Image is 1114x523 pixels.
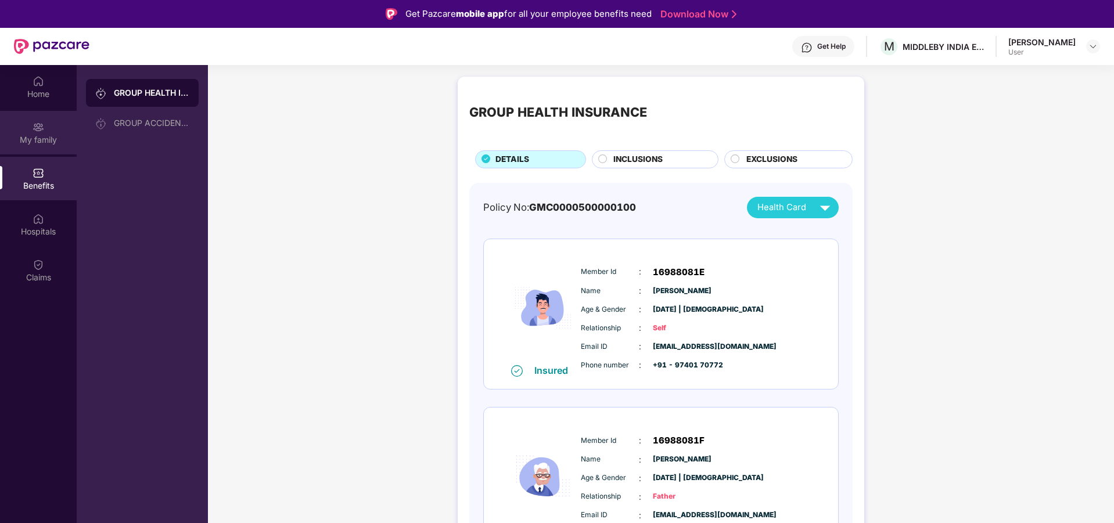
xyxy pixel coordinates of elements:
[33,121,44,133] img: svg+xml;base64,PHN2ZyB3aWR0aD0iMjAiIGhlaWdodD0iMjAiIHZpZXdCb3g9IjAgMCAyMCAyMCIgZmlsbD0ibm9uZSIgeG...
[653,304,711,315] span: [DATE] | [DEMOGRAPHIC_DATA]
[1008,48,1076,57] div: User
[33,259,44,270] img: svg+xml;base64,PHN2ZyBpZD0iQ2xhaW0iIHhtbG5zPSJodHRwOi8vd3d3LnczLm9yZy8yMDAwL3N2ZyIgd2lkdGg9IjIwIi...
[639,265,641,278] span: :
[581,341,639,352] span: Email ID
[801,42,813,53] img: svg+xml;base64,PHN2ZyBpZD0iSGVscC0zMngzMiIgeG1sbnM9Imh0dHA6Ly93d3cudzMub3JnLzIwMDAvc3ZnIiB3aWR0aD...
[511,365,523,377] img: svg+xml;base64,PHN2ZyB4bWxucz0iaHR0cDovL3d3dy53My5vcmcvMjAwMC9zdmciIHdpZHRoPSIxNiIgaGVpZ2h0PSIxNi...
[817,42,846,51] div: Get Help
[639,509,641,522] span: :
[529,201,636,213] span: GMC0000500000100
[653,510,711,521] span: [EMAIL_ADDRESS][DOMAIN_NAME]
[746,153,797,166] span: EXCLUSIONS
[1008,37,1076,48] div: [PERSON_NAME]
[639,340,641,353] span: :
[1088,42,1098,51] img: svg+xml;base64,PHN2ZyBpZD0iRHJvcGRvd24tMzJ4MzIiIHhtbG5zPSJodHRwOi8vd3d3LnczLm9yZy8yMDAwL3N2ZyIgd2...
[114,118,189,128] div: GROUP ACCIDENTAL INSURANCE
[639,322,641,334] span: :
[747,197,839,218] button: Health Card
[483,200,636,215] div: Policy No:
[639,472,641,485] span: :
[456,8,504,19] strong: mobile app
[639,453,641,466] span: :
[815,197,835,218] img: svg+xml;base64,PHN2ZyB4bWxucz0iaHR0cDovL3d3dy53My5vcmcvMjAwMC9zdmciIHZpZXdCb3g9IjAgMCAyNCAyNCIgd2...
[33,75,44,87] img: svg+xml;base64,PHN2ZyBpZD0iSG9tZSIgeG1sbnM9Imh0dHA6Ly93d3cudzMub3JnLzIwMDAvc3ZnIiB3aWR0aD0iMjAiIG...
[33,167,44,179] img: svg+xml;base64,PHN2ZyBpZD0iQmVuZWZpdHMiIHhtbG5zPSJodHRwOi8vd3d3LnczLm9yZy8yMDAwL3N2ZyIgd2lkdGg9Ij...
[95,118,107,129] img: svg+xml;base64,PHN2ZyB3aWR0aD0iMjAiIGhlaWdodD0iMjAiIHZpZXdCb3g9IjAgMCAyMCAyMCIgZmlsbD0ibm9uZSIgeG...
[534,365,575,376] div: Insured
[639,284,641,297] span: :
[732,8,736,20] img: Stroke
[653,491,711,502] span: Father
[581,323,639,334] span: Relationship
[581,360,639,371] span: Phone number
[613,153,663,166] span: INCLUSIONS
[581,510,639,521] span: Email ID
[639,359,641,371] span: :
[581,491,639,502] span: Relationship
[581,454,639,465] span: Name
[884,39,894,53] span: M
[639,303,641,316] span: :
[114,87,189,99] div: GROUP HEALTH INSURANCE
[33,213,44,225] img: svg+xml;base64,PHN2ZyBpZD0iSG9zcGl0YWxzIiB4bWxucz0iaHR0cDovL3d3dy53My5vcmcvMjAwMC9zdmciIHdpZHRoPS...
[14,39,89,54] img: New Pazcare Logo
[653,341,711,352] span: [EMAIL_ADDRESS][DOMAIN_NAME]
[386,8,397,20] img: Logo
[653,265,705,279] span: 16988081E
[581,472,639,484] span: Age & Gender
[469,102,647,122] div: GROUP HEALTH INSURANCE
[639,434,641,447] span: :
[660,8,733,20] a: Download Now
[581,435,639,446] span: Member Id
[653,454,711,465] span: [PERSON_NAME]
[581,266,639,277] span: Member Id
[757,201,806,214] span: Health Card
[653,360,711,371] span: +91 - 97401 70772
[581,286,639,297] span: Name
[653,472,711,484] span: [DATE] | [DEMOGRAPHIC_DATA]
[639,490,641,503] span: :
[508,251,578,365] img: icon
[653,286,711,297] span: [PERSON_NAME]
[581,304,639,315] span: Age & Gender
[95,88,107,99] img: svg+xml;base64,PHN2ZyB3aWR0aD0iMjAiIGhlaWdodD0iMjAiIHZpZXdCb3g9IjAgMCAyMCAyMCIgZmlsbD0ibm9uZSIgeG...
[903,41,984,52] div: MIDDLEBY INDIA ENGINEERING PRIVATE LIMITED - 1
[653,323,711,334] span: Self
[495,153,529,166] span: DETAILS
[653,434,705,448] span: 16988081F
[405,7,652,21] div: Get Pazcare for all your employee benefits need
